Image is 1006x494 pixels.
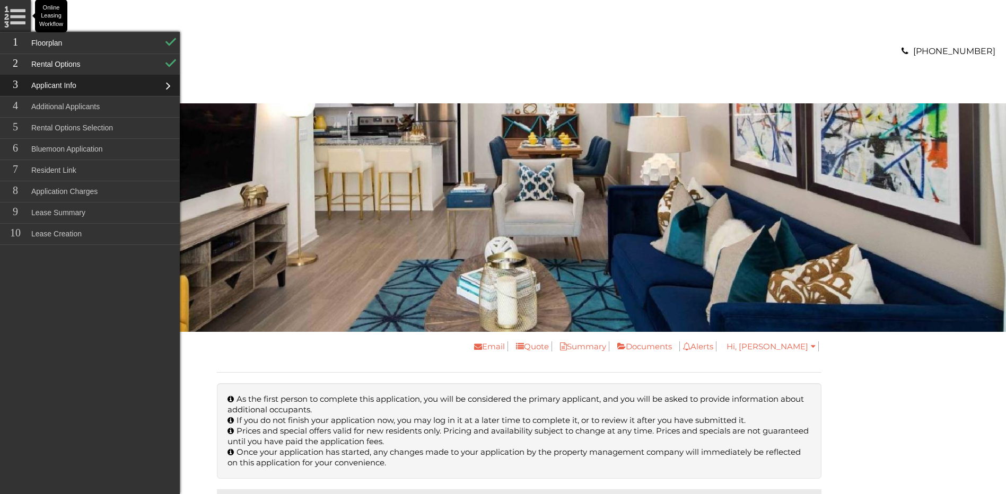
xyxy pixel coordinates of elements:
li: If you do not finish your application now, you may log in it at a later time to complete it, or t... [228,415,811,426]
div: banner [32,103,1006,332]
img: Floorplan Check [164,32,180,48]
img: RentalOptions Check [164,54,180,69]
a: Quote [508,341,552,351]
img: A graphic with a red M and the word SOUTH. [42,11,125,93]
li: Prices and special offers valid for new residents only. Pricing and availability subject to chang... [228,426,811,447]
a: Hi, [PERSON_NAME] [724,341,819,351]
a: Documents [609,341,675,351]
li: Once your application has started, any changes made to your application by the property managemen... [228,447,811,468]
a: [PHONE_NUMBER] [913,46,995,56]
a: Alerts [679,341,716,351]
li: As the first person to complete this application, you will be considered the primary applicant, a... [228,394,811,415]
a: Email [466,341,508,351]
img: A living room with a blue couch and a television on the wall. [32,103,1006,332]
a: Summary [552,341,609,351]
